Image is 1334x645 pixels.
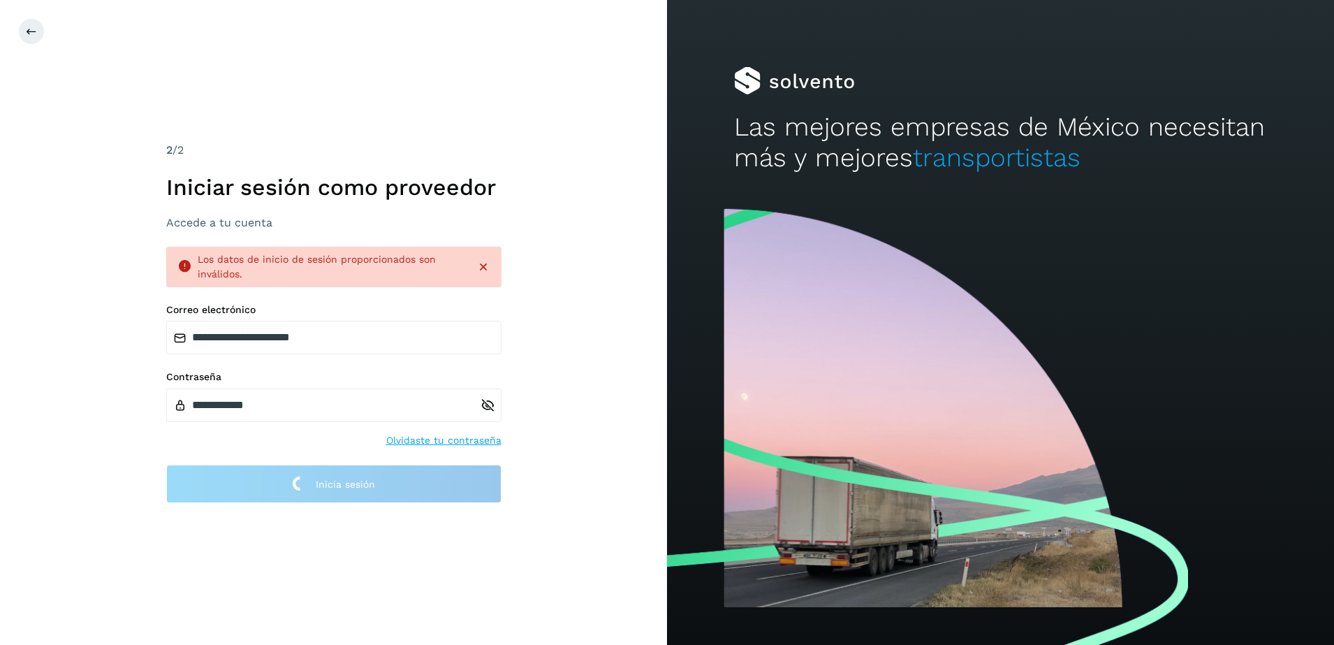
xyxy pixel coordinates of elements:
[166,304,501,316] label: Correo electrónico
[166,216,501,229] h3: Accede a tu cuenta
[166,465,501,503] button: Inicia sesión
[316,479,375,489] span: Inicia sesión
[734,112,1268,174] h2: Las mejores empresas de México necesitan más y mejores
[166,371,501,383] label: Contraseña
[913,143,1080,173] span: transportistas
[386,433,501,448] a: Olvidaste tu contraseña
[198,252,465,282] div: Los datos de inicio de sesión proporcionados son inválidos.
[166,142,501,159] div: /2
[166,143,173,157] span: 2
[166,174,501,201] h1: Iniciar sesión como proveedor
